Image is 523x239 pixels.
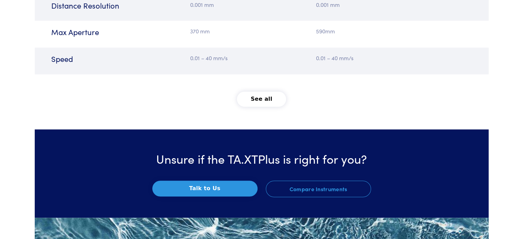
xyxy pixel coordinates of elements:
button: Talk to Us [152,181,258,196]
h6: Speed [51,54,182,64]
button: See all [237,91,286,107]
h6: Distance Resolution [51,0,182,11]
p: 0.01 – 40 mm/s [190,54,258,63]
a: Compare Instruments [266,181,371,197]
h6: Max Aperture [51,27,182,37]
h3: Unsure if the TA.XTPlus is right for you? [39,150,484,167]
p: 0.001 mm [316,0,447,9]
p: 590mm [316,27,447,36]
p: 0.001 mm [190,0,258,9]
p: 0.01 – 40 mm/s [316,54,447,63]
p: 370 mm [190,27,258,36]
